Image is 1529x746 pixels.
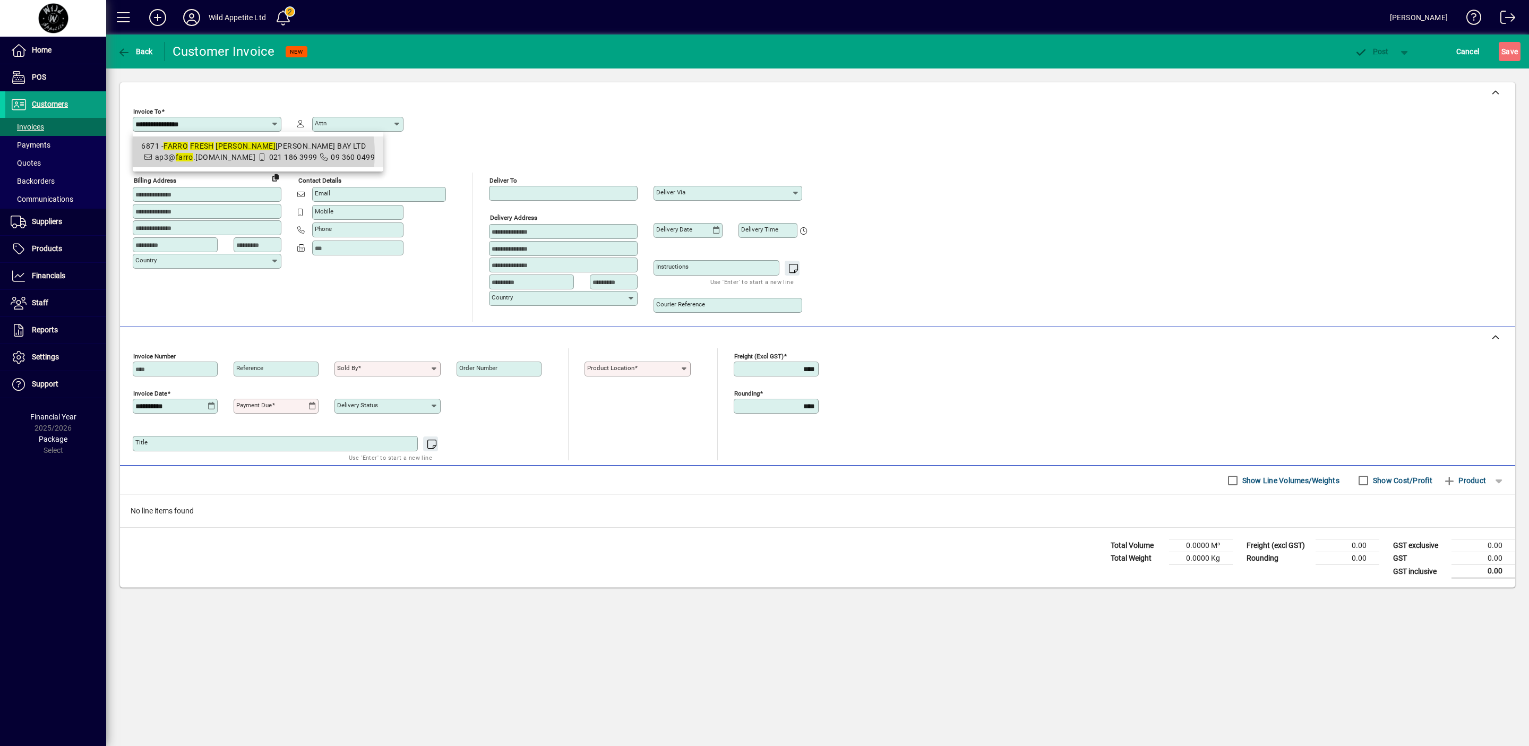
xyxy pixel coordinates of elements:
a: Settings [5,344,106,371]
td: GST inclusive [1388,565,1451,578]
button: Product [1438,471,1491,490]
span: Products [32,244,62,253]
button: Post [1349,42,1394,61]
td: Total Weight [1105,552,1169,565]
span: Communications [11,195,73,203]
span: Quotes [11,159,41,167]
span: 021 186 3999 [269,153,317,161]
mat-label: Country [135,256,157,264]
mat-label: Deliver To [489,177,517,184]
mat-label: Order number [459,364,497,372]
mat-label: Freight (excl GST) [734,353,784,360]
em: farro [176,153,193,161]
td: 0.0000 M³ [1169,539,1233,552]
td: GST exclusive [1388,539,1451,552]
span: Financials [32,271,65,280]
button: Profile [175,8,209,27]
mat-label: Invoice number [133,353,176,360]
a: Communications [5,190,106,208]
mat-label: Rounding [734,390,760,397]
mat-label: Attn [315,119,327,127]
mat-label: Invoice To [133,108,161,115]
span: Payments [11,141,50,149]
td: 0.00 [1451,552,1515,565]
mat-label: Phone [315,225,332,233]
a: Suppliers [5,209,106,235]
span: ap3@ .[DOMAIN_NAME] [155,153,255,161]
span: 09 360 0499 [331,153,375,161]
a: Knowledge Base [1458,2,1482,37]
span: P [1373,47,1378,56]
span: ave [1501,43,1518,60]
span: Suppliers [32,217,62,226]
mat-label: Email [315,190,330,197]
div: [PERSON_NAME] [1390,9,1448,26]
div: 6871 - [PERSON_NAME] BAY LTD [141,141,375,152]
div: Customer Invoice [173,43,275,60]
span: Financial Year [30,413,76,421]
a: Reports [5,317,106,344]
em: FARRO [164,142,188,150]
em: FRESH [190,142,214,150]
span: Back [117,47,153,56]
span: Package [39,435,67,443]
td: Rounding [1241,552,1316,565]
label: Show Line Volumes/Weights [1240,475,1339,486]
mat-label: Courier Reference [656,301,705,308]
a: Support [5,371,106,398]
a: Payments [5,136,106,154]
mat-label: Country [492,294,513,301]
a: POS [5,64,106,91]
a: Staff [5,290,106,316]
mat-label: Payment due [236,401,272,409]
span: POS [32,73,46,81]
span: Settings [32,353,59,361]
button: Save [1499,42,1521,61]
td: Total Volume [1105,539,1169,552]
button: Cancel [1454,42,1482,61]
mat-label: Delivery date [656,226,692,233]
mat-label: Delivery time [741,226,778,233]
a: Backorders [5,172,106,190]
td: 0.00 [1451,565,1515,578]
em: [PERSON_NAME] [216,142,276,150]
mat-hint: Use 'Enter' to start a new line [349,451,432,464]
mat-label: Instructions [656,263,689,270]
mat-hint: Use 'Enter' to start a new line [710,276,794,288]
span: ost [1354,47,1389,56]
span: NEW [290,48,303,55]
button: Copy to Delivery address [267,169,284,186]
span: Backorders [11,177,55,185]
td: 0.00 [1316,552,1379,565]
span: Reports [32,325,58,334]
mat-label: Reference [236,364,263,372]
td: 0.00 [1316,539,1379,552]
a: Logout [1492,2,1516,37]
span: Product [1443,472,1486,489]
mat-label: Delivery status [337,401,378,409]
mat-label: Sold by [337,364,358,372]
div: Wild Appetite Ltd [209,9,266,26]
td: 0.00 [1451,539,1515,552]
span: Invoices [11,123,44,131]
td: 0.0000 Kg [1169,552,1233,565]
mat-label: Title [135,439,148,446]
a: Home [5,37,106,64]
span: Cancel [1456,43,1480,60]
app-page-header-button: Back [106,42,165,61]
mat-option: 6871 - FARRO FRESH MAIRANGI BAY LTD [133,136,383,167]
a: Financials [5,263,106,289]
span: S [1501,47,1506,56]
td: Freight (excl GST) [1241,539,1316,552]
a: Invoices [5,118,106,136]
span: Support [32,380,58,388]
span: Staff [32,298,48,307]
a: Products [5,236,106,262]
mat-label: Deliver via [656,188,685,196]
span: Customers [32,100,68,108]
mat-label: Invoice date [133,390,167,397]
span: Home [32,46,51,54]
button: Add [141,8,175,27]
a: Quotes [5,154,106,172]
td: GST [1388,552,1451,565]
